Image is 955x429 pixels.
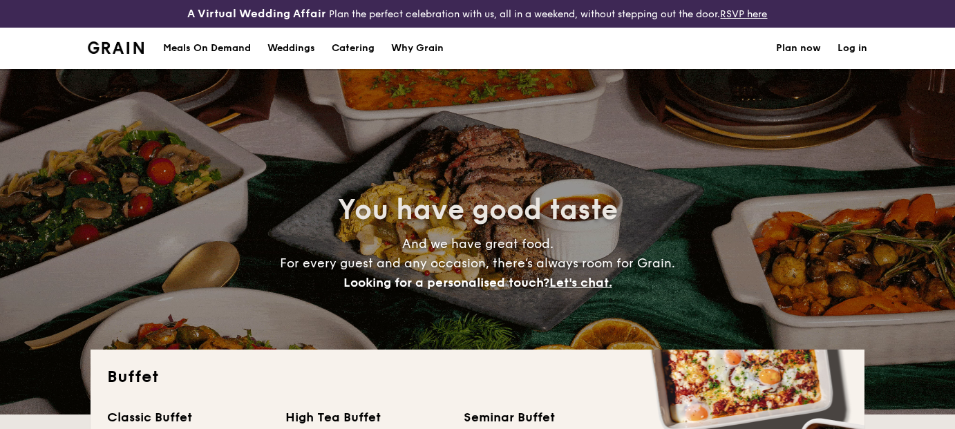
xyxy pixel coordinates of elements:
[332,28,375,69] h1: Catering
[280,236,675,290] span: And we have great food. For every guest and any occasion, there’s always room for Grain.
[338,193,618,227] span: You have good taste
[159,6,795,22] div: Plan the perfect celebration with us, all in a weekend, without stepping out the door.
[88,41,144,54] a: Logotype
[343,275,549,290] span: Looking for a personalised touch?
[549,275,612,290] span: Let's chat.
[267,28,315,69] div: Weddings
[776,28,821,69] a: Plan now
[187,6,326,22] h4: A Virtual Wedding Affair
[107,366,848,388] h2: Buffet
[838,28,867,69] a: Log in
[391,28,444,69] div: Why Grain
[464,408,625,427] div: Seminar Buffet
[88,41,144,54] img: Grain
[155,28,259,69] a: Meals On Demand
[107,408,269,427] div: Classic Buffet
[285,408,447,427] div: High Tea Buffet
[383,28,452,69] a: Why Grain
[720,8,767,20] a: RSVP here
[323,28,383,69] a: Catering
[259,28,323,69] a: Weddings
[163,28,251,69] div: Meals On Demand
